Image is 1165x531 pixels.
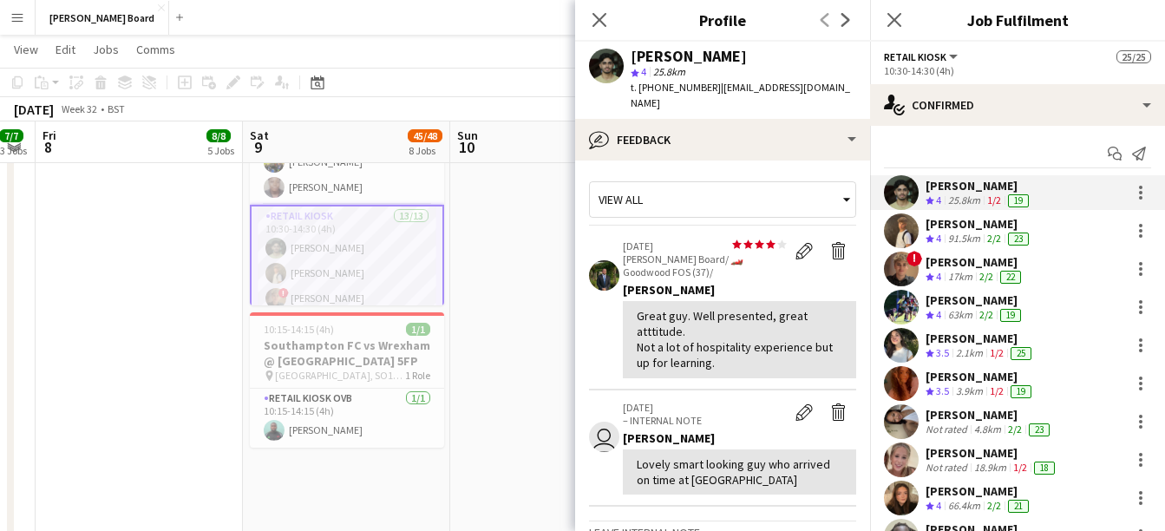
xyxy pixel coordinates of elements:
[1008,233,1029,246] div: 23
[990,384,1004,397] app-skills-label: 1/2
[936,384,949,397] span: 3.5
[1000,271,1021,284] div: 22
[457,128,478,143] span: Sun
[207,144,234,157] div: 5 Jobs
[57,102,101,115] span: Week 32
[623,252,787,279] p: [PERSON_NAME] Board/ 🏎️ Goodwood FOS (37)/
[870,9,1165,31] h3: Job Fulfilment
[906,251,922,266] span: !
[926,461,971,475] div: Not rated
[36,1,169,35] button: [PERSON_NAME] Board
[1000,309,1021,322] div: 19
[945,232,984,246] div: 91.5km
[14,42,38,57] span: View
[56,42,75,57] span: Edit
[14,101,54,118] div: [DATE]
[987,232,1001,245] app-skills-label: 2/2
[1008,500,1029,513] div: 21
[1116,50,1151,63] span: 25/25
[631,49,747,64] div: [PERSON_NAME]
[250,312,444,448] app-job-card: 10:15-14:15 (4h)1/1Southampton FC vs Wrexham @ [GEOGRAPHIC_DATA] 5FP [GEOGRAPHIC_DATA], SO14 5FP1...
[1011,347,1031,360] div: 25
[1034,462,1055,475] div: 18
[952,346,986,361] div: 2.1km
[945,270,976,285] div: 17km
[7,38,45,61] a: View
[43,128,56,143] span: Fri
[405,369,430,382] span: 1 Role
[250,128,269,143] span: Sat
[575,9,870,31] h3: Profile
[926,292,1024,308] div: [PERSON_NAME]
[650,65,689,78] span: 25.8km
[108,102,125,115] div: BST
[987,193,1001,206] app-skills-label: 1/2
[40,137,56,157] span: 8
[1011,385,1031,398] div: 19
[971,461,1010,475] div: 18.9km
[936,308,941,321] span: 4
[93,42,119,57] span: Jobs
[926,216,1032,232] div: [PERSON_NAME]
[136,42,175,57] span: Comms
[623,414,787,427] p: – INTERNAL NOTE
[884,50,946,63] span: Retail Kiosk
[979,270,993,283] app-skills-label: 2/2
[945,308,976,323] div: 63km
[926,331,1035,346] div: [PERSON_NAME]
[987,499,1001,512] app-skills-label: 2/2
[623,239,787,252] p: [DATE]
[926,178,1032,193] div: [PERSON_NAME]
[275,369,405,382] span: [GEOGRAPHIC_DATA], SO14 5FP
[1008,423,1022,436] app-skills-label: 2/2
[1008,194,1029,207] div: 19
[926,483,1032,499] div: [PERSON_NAME]
[408,129,442,142] span: 45/48
[945,193,984,208] div: 25.8km
[979,308,993,321] app-skills-label: 2/2
[250,338,444,369] h3: Southampton FC vs Wrexham @ [GEOGRAPHIC_DATA] 5FP
[926,445,1058,461] div: [PERSON_NAME]
[631,81,850,109] span: | [EMAIL_ADDRESS][DOMAIN_NAME]
[926,407,1053,423] div: [PERSON_NAME]
[623,430,856,446] div: [PERSON_NAME]
[884,64,1151,77] div: 10:30-14:30 (4h)
[971,423,1005,436] div: 4.8km
[936,346,949,359] span: 3.5
[637,308,842,371] div: Great guy. Well presented, great atttitude. Not a lot of hospitality experience but up for learning.
[623,401,787,414] p: [DATE]
[884,50,960,63] button: Retail Kiosk
[455,137,478,157] span: 10
[990,346,1004,359] app-skills-label: 1/2
[278,288,289,298] span: !
[264,323,334,336] span: 10:15-14:15 (4h)
[936,232,941,245] span: 4
[575,119,870,161] div: Feedback
[936,499,941,512] span: 4
[952,384,986,399] div: 3.9km
[926,423,971,436] div: Not rated
[49,38,82,61] a: Edit
[637,456,842,488] div: Lovely smart looking guy who arrived on time at [GEOGRAPHIC_DATA]
[1013,461,1027,474] app-skills-label: 1/2
[1029,423,1050,436] div: 23
[926,369,1035,384] div: [PERSON_NAME]
[936,193,941,206] span: 4
[250,49,444,305] app-job-card: 09:00-15:30 (6h30m)25/25Southampton FC vs Wrexham @ [GEOGRAPHIC_DATA] 5FP [GEOGRAPHIC_DATA], SO14...
[129,38,182,61] a: Comms
[206,129,231,142] span: 8/8
[247,137,269,157] span: 9
[631,81,721,94] span: t. [PHONE_NUMBER]
[250,389,444,448] app-card-role: Retail Kiosk OVB1/110:15-14:15 (4h)[PERSON_NAME]
[945,499,984,514] div: 66.4km
[406,323,430,336] span: 1/1
[409,144,442,157] div: 8 Jobs
[86,38,126,61] a: Jobs
[936,270,941,283] span: 4
[599,192,643,207] span: View all
[870,84,1165,126] div: Confirmed
[641,65,646,78] span: 4
[926,254,1024,270] div: [PERSON_NAME]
